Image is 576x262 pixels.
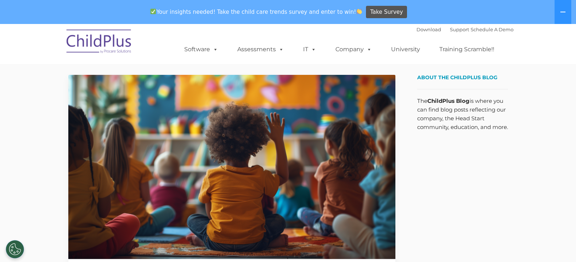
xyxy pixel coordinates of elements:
a: Assessments [230,42,291,57]
p: The is where you can find blog posts reflecting our company, the Head Start community, education,... [417,97,508,132]
a: Software [177,42,225,57]
span: Your insights needed! Take the child care trends survey and enter to win! [148,5,365,19]
button: Cookies Settings [6,240,24,258]
strong: ChildPlus Blog [427,97,470,104]
span: About the ChildPlus Blog [417,74,498,81]
img: ChildPlus by Procare Solutions [63,24,136,61]
a: IT [296,42,323,57]
a: Download [416,27,441,32]
span: Take Survey [370,6,403,19]
a: Company [328,42,379,57]
a: University [384,42,427,57]
font: | [416,27,513,32]
a: Support [450,27,469,32]
img: 👏 [357,9,362,14]
a: Take Survey [366,6,407,19]
img: ✅ [150,9,156,14]
a: Schedule A Demo [471,27,513,32]
a: Training Scramble!! [432,42,502,57]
